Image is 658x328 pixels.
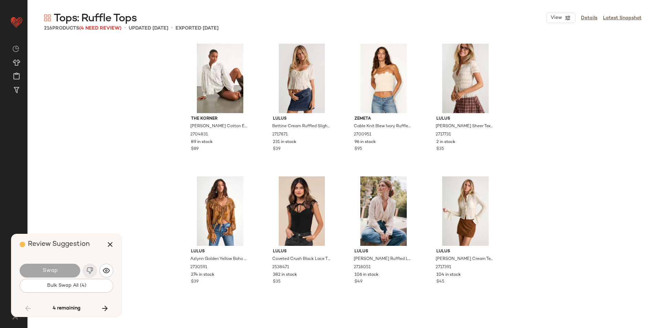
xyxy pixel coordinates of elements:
[103,267,110,274] img: svg%3e
[436,123,494,130] span: [PERSON_NAME] Sheer Textured Button-Front Top
[550,15,562,21] span: View
[354,256,412,262] span: [PERSON_NAME] Ruffled Lace Long Sleeve Top
[191,249,249,255] span: Lulus
[28,241,90,248] span: Review Suggestion
[603,14,641,22] a: Latest Snapshot
[436,272,461,278] span: 104 in stock
[354,279,362,285] span: $49
[272,256,330,262] span: Coveted Crush Black Lace Tie-Neck Bodysuit
[354,264,371,271] span: 2718051
[190,123,248,130] span: [PERSON_NAME] Cotton Eyelet Embroidered Long Sleeve Top
[273,146,280,152] span: $39
[124,24,126,32] span: •
[185,44,255,113] img: 2704831_01_hero_2025-08-20.jpg
[12,45,19,52] img: svg%3e
[190,256,248,262] span: Azlynn Golden Yellow Boho Print Ruffled Tie-Front Top
[436,132,451,138] span: 2717731
[273,272,297,278] span: 382 in stock
[191,279,199,285] span: $39
[176,25,219,32] p: Exported [DATE]
[436,146,444,152] span: $35
[436,256,494,262] span: [PERSON_NAME] Cream Textured Lace Button-Front Long Sleeve Top
[354,146,362,152] span: $95
[272,264,289,271] span: 2538471
[191,146,199,152] span: $89
[273,249,331,255] span: Lulus
[349,44,418,113] img: 2700951_01_hero_2025-09-08.jpg
[436,279,444,285] span: $45
[436,264,451,271] span: 2717391
[46,283,86,288] span: Bulk Swap All (4)
[8,314,22,320] img: svg%3e
[354,123,412,130] span: Cable Knit Blew Ivory Ruffled Strapless Crop Top
[79,26,121,31] span: (4 Need Review)
[436,249,495,255] span: Lulus
[191,272,214,278] span: 274 in stock
[44,14,51,21] img: svg%3e
[436,116,495,122] span: Lulus
[54,12,137,25] span: Tops: Ruffle Tops
[10,15,23,29] img: heart_red.DM2ytmEG.svg
[191,139,213,145] span: 89 in stock
[273,139,296,145] span: 231 in stock
[431,44,500,113] img: 2717731_01_hero_2025-08-21.jpg
[354,272,379,278] span: 106 in stock
[272,123,330,130] span: Bettine Cream Ruffled Slightly Sheer Short Sleeve Top
[354,132,371,138] span: 2700951
[354,249,413,255] span: Lulus
[272,132,288,138] span: 2717871
[129,25,168,32] p: updated [DATE]
[349,176,418,246] img: 13077421_2718051.jpg
[191,116,249,122] span: The Korner
[185,176,255,246] img: 2730591_02_front_2025-09-08.jpg
[273,279,280,285] span: $35
[273,116,331,122] span: Lulus
[267,44,337,113] img: 2717871_05_detail_2025-08-21.jpg
[190,264,207,271] span: 2730591
[190,132,208,138] span: 2704831
[44,25,121,32] div: Products
[581,14,597,22] a: Details
[267,176,337,246] img: 12136101_2538471.jpg
[44,26,52,31] span: 216
[354,116,413,122] span: Zemeta
[354,139,376,145] span: 96 in stock
[431,176,500,246] img: 2717391_01_hero_2025-09-12.jpg
[436,139,455,145] span: 2 in stock
[546,13,575,23] button: View
[171,24,173,32] span: •
[53,305,81,311] span: 4 remaining
[20,279,113,293] button: Bulk Swap All (4)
